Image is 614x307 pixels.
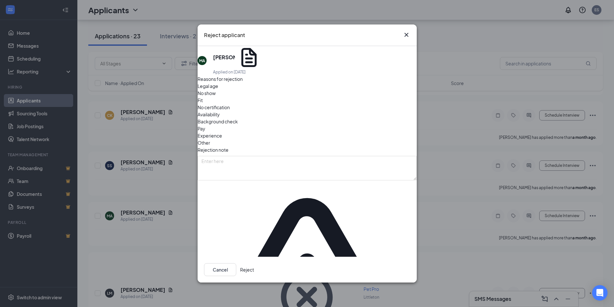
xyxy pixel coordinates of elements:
[213,69,260,75] div: Applied on [DATE]
[592,285,608,301] div: Open Intercom Messenger
[204,263,236,276] button: Cancel
[198,139,210,146] span: Other
[198,111,220,118] span: Availability
[198,132,222,139] span: Experience
[198,118,238,125] span: Background check
[198,82,218,90] span: Legal age
[403,31,410,39] svg: Cross
[198,90,216,97] span: No show
[213,54,235,61] h5: [PERSON_NAME]
[199,58,205,63] div: MA
[403,31,410,39] button: Close
[198,125,205,132] span: Pay
[240,263,254,276] button: Reject
[198,104,230,111] span: No certification
[204,31,245,39] h3: Reject applicant
[237,46,260,69] svg: Document
[198,76,243,82] span: Reasons for rejection
[198,97,203,104] span: Fit
[198,147,229,153] span: Rejection note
